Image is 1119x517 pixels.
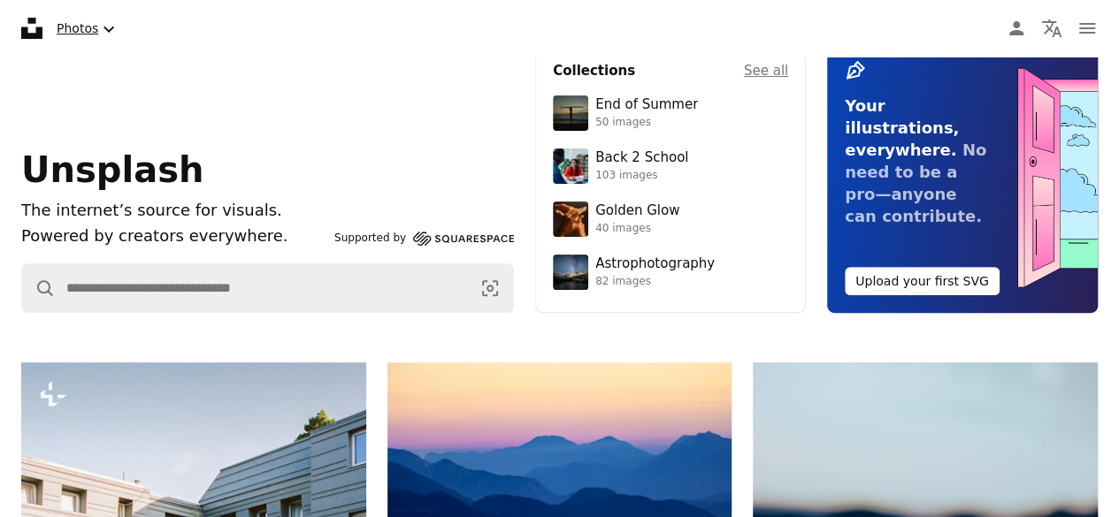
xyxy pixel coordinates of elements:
[21,198,327,224] h1: The internet’s source for visuals.
[553,60,635,81] h4: Collections
[50,11,126,47] button: Select asset type
[595,169,688,183] div: 103 images
[22,264,56,312] button: Search Unsplash
[467,264,513,312] button: Visual search
[595,255,715,273] div: Astrophotography
[334,228,514,249] a: Supported by
[553,201,788,237] a: Golden Glow40 images
[999,11,1034,46] a: Log in / Sign up
[595,149,688,167] div: Back 2 School
[553,95,788,131] a: End of Summer50 images
[553,148,788,184] a: Back 2 School103 images
[595,222,679,236] div: 40 images
[553,148,588,184] img: premium_photo-1683135218355-6d72011bf303
[845,96,959,159] span: Your illustrations, everywhere.
[1034,11,1069,46] button: Language
[553,255,588,290] img: photo-1538592487700-be96de73306f
[21,18,42,39] a: Home — Unsplash
[595,96,698,114] div: End of Summer
[595,116,698,130] div: 50 images
[21,224,327,249] p: Powered by creators everywhere.
[553,255,788,290] a: Astrophotography82 images
[553,95,588,131] img: premium_photo-1754398386796-ea3dec2a6302
[1069,11,1105,46] button: Menu
[744,60,788,81] a: See all
[387,461,732,477] a: Layered blue mountains under a pastel sky
[595,275,715,289] div: 82 images
[553,201,588,237] img: premium_photo-1754759085924-d6c35cb5b7a4
[595,202,679,220] div: Golden Glow
[845,267,1000,295] button: Upload your first SVG
[21,149,203,190] span: Unsplash
[21,263,514,313] form: Find visuals sitewide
